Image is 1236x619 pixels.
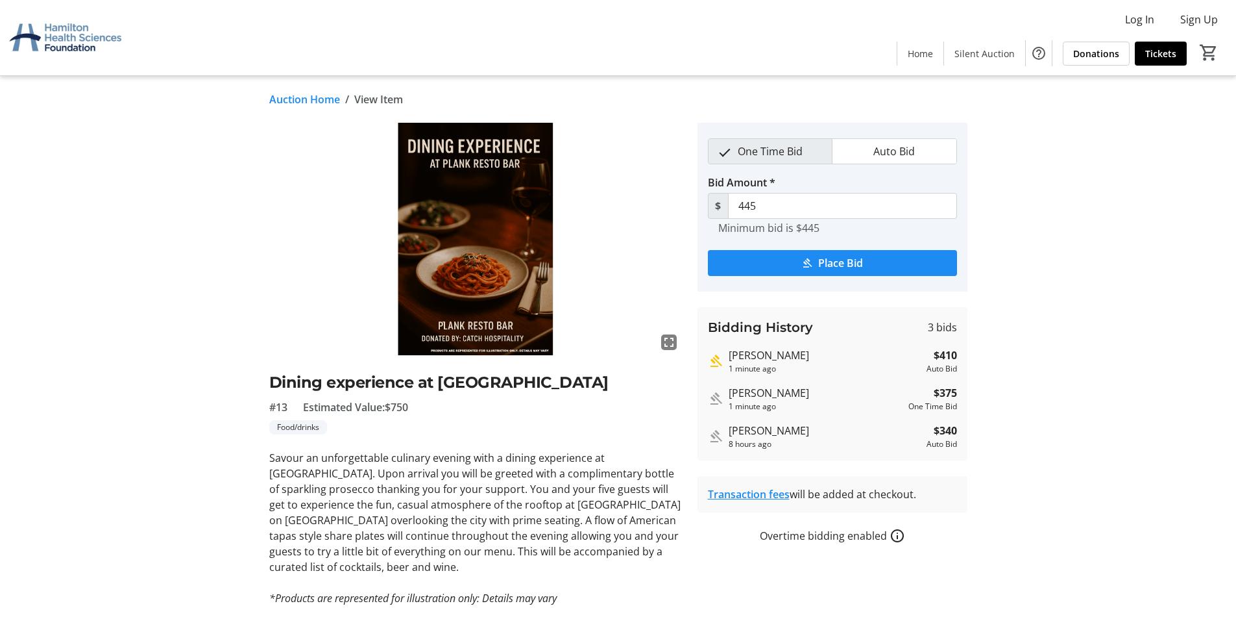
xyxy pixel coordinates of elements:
span: Log In [1125,12,1154,27]
mat-icon: fullscreen [661,335,677,350]
button: Sign Up [1170,9,1228,30]
span: Place Bid [818,255,863,271]
mat-icon: Highest bid [708,353,723,369]
tr-label-badge: Food/drinks [269,420,327,435]
div: 1 minute ago [729,401,903,412]
em: *Products are represented for illustration only: Details may vary [269,591,557,605]
a: Donations [1063,42,1130,66]
tr-hint: Minimum bid is $445 [718,221,819,234]
span: Home [908,47,933,60]
div: Auto Bid [927,438,957,450]
span: One Time Bid [730,139,810,164]
label: Bid Amount * [708,175,775,190]
a: Tickets [1135,42,1187,66]
img: Image [269,123,682,355]
button: Log In [1115,9,1165,30]
div: [PERSON_NAME] [729,347,921,363]
span: Tickets [1145,47,1176,60]
strong: $340 [934,423,957,438]
mat-icon: Outbid [708,429,723,444]
div: Overtime bidding enabled [697,528,967,544]
span: Donations [1073,47,1119,60]
h2: Dining experience at [GEOGRAPHIC_DATA] [269,371,682,394]
strong: $410 [934,347,957,363]
span: View Item [354,92,403,107]
span: 3 bids [928,320,957,335]
a: Transaction fees [708,487,790,501]
a: Home [897,42,943,66]
div: Auto Bid [927,363,957,375]
div: [PERSON_NAME] [729,423,921,438]
p: Savour an unforgettable culinary evening with a dining experience at [GEOGRAPHIC_DATA]. Upon arri... [269,450,682,575]
div: [PERSON_NAME] [729,385,903,401]
div: One Time Bid [908,401,957,412]
span: #13 [269,399,287,415]
span: / [345,92,349,107]
h3: Bidding History [708,318,813,337]
div: 8 hours ago [729,438,921,450]
span: Auto Bid [866,139,923,164]
a: Auction Home [269,92,340,107]
strong: $375 [934,385,957,401]
span: $ [708,193,729,219]
img: Hamilton Health Sciences Foundation's Logo [8,5,123,70]
span: Estimated Value: $750 [303,399,408,415]
a: How overtime bidding works for silent auctions [890,528,905,544]
div: will be added at checkout. [708,486,957,502]
div: 1 minute ago [729,363,921,375]
span: Sign Up [1180,12,1218,27]
button: Cart [1197,41,1220,64]
a: Silent Auction [944,42,1025,66]
mat-icon: Outbid [708,391,723,407]
button: Help [1026,40,1052,66]
span: Silent Auction [954,47,1015,60]
button: Place Bid [708,250,957,276]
